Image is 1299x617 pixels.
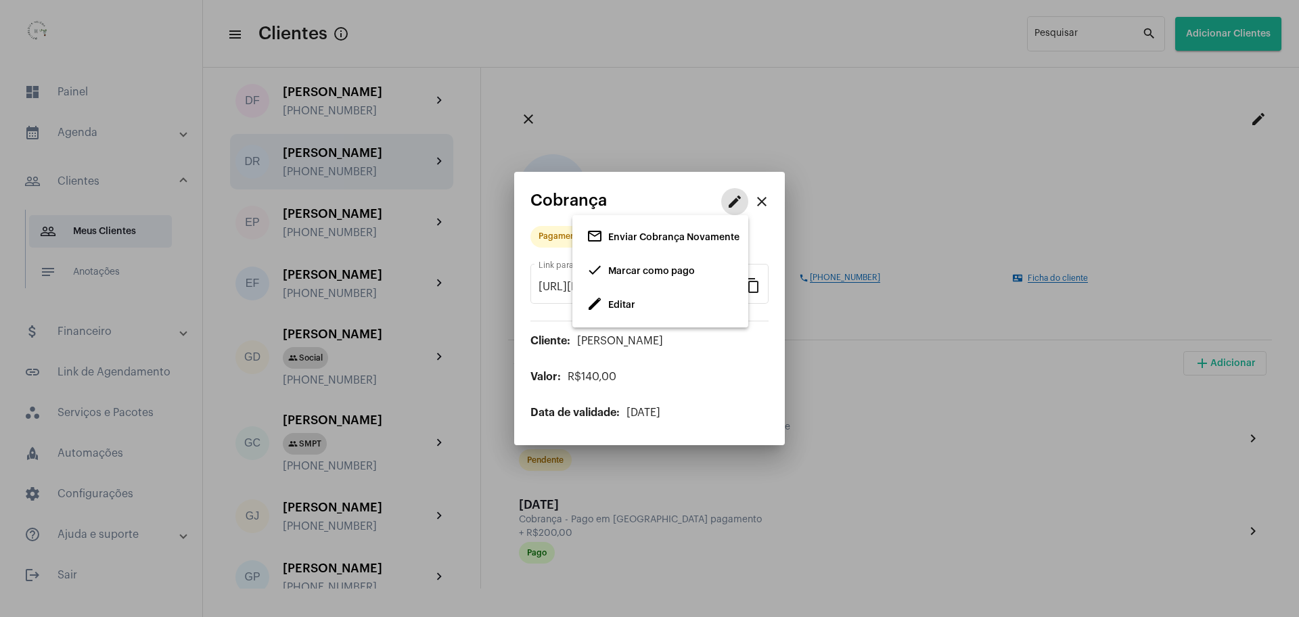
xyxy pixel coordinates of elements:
span: Editar [608,300,635,310]
span: Enviar Cobrança Novamente [608,233,739,242]
mat-icon: mail_outlined [587,228,603,244]
span: edit [587,296,603,312]
button: editEditar [576,292,745,319]
span: Marcar como pago [608,267,695,276]
mat-icon: done [587,262,603,278]
button: Marcar como pago [576,258,745,285]
button: Enviar Cobrança Novamente [576,224,745,251]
